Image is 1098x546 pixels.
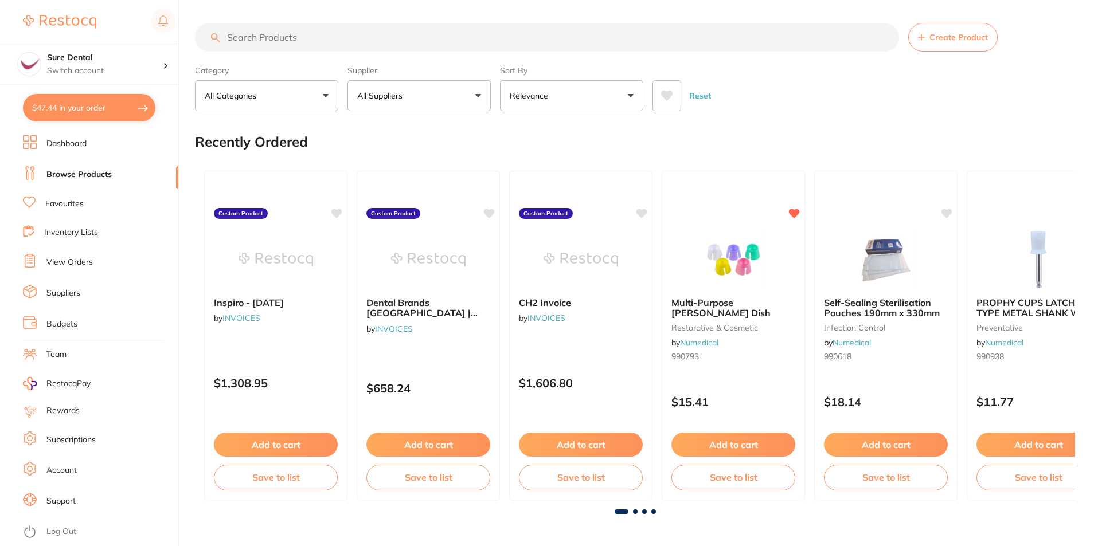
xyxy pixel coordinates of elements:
[976,337,1023,348] span: by
[366,382,490,395] p: $658.24
[195,80,338,111] button: All Categories
[391,231,466,288] img: Dental Brands Australia | 05/08/2025
[366,433,490,457] button: Add to cart
[510,90,553,101] p: Relevance
[671,337,718,348] span: by
[686,80,714,111] button: Reset
[45,198,84,210] a: Favourites
[214,376,338,390] p: $1,308.95
[195,23,899,52] input: Search Products
[929,33,988,42] span: Create Product
[46,257,93,268] a: View Orders
[519,465,643,490] button: Save to list
[46,496,76,507] a: Support
[824,465,948,490] button: Save to list
[519,433,643,457] button: Add to cart
[23,15,96,29] img: Restocq Logo
[23,377,37,390] img: RestocqPay
[824,433,948,457] button: Add to cart
[195,65,338,76] label: Category
[908,23,998,52] button: Create Product
[366,324,413,334] span: by
[985,337,1023,348] a: Numedical
[214,208,268,219] label: Custom Product
[824,352,948,361] small: 990618
[347,65,491,76] label: Supplier
[680,337,718,348] a: Numedical
[671,395,795,408] p: $15.41
[671,352,795,361] small: 990793
[375,324,413,334] a: INVOICES
[46,288,80,299] a: Suppliers
[205,90,261,101] p: All Categories
[47,65,163,77] p: Switch account
[671,465,795,490] button: Save to list
[46,405,80,417] a: Rewards
[366,297,490,319] b: Dental Brands Australia | 05/08/2025
[214,313,260,323] span: by
[696,231,771,288] img: Multi-Purpose Dappen Dish
[527,313,565,323] a: INVOICES
[214,297,338,308] b: Inspiro - 07/08/25
[46,138,87,150] a: Dashboard
[23,377,91,390] a: RestocqPay
[544,231,618,288] img: CH2 Invoice
[44,227,98,238] a: Inventory Lists
[46,465,77,476] a: Account
[347,80,491,111] button: All Suppliers
[214,465,338,490] button: Save to list
[46,319,77,330] a: Budgets
[46,526,76,537] a: Log Out
[519,376,643,390] p: $1,606.80
[222,313,260,323] a: INVOICES
[824,323,948,332] small: infection control
[500,80,643,111] button: Relevance
[46,434,96,446] a: Subscriptions
[671,433,795,457] button: Add to cart
[47,52,163,64] h4: Sure Dental
[671,297,795,319] b: Multi-Purpose Dappen Dish
[23,523,175,541] button: Log Out
[214,433,338,457] button: Add to cart
[833,337,871,348] a: Numedical
[519,313,565,323] span: by
[46,169,112,180] a: Browse Products
[824,395,948,408] p: $18.14
[849,231,923,288] img: Self-Sealing Sterilisation Pouches 190mm x 330mm
[366,465,490,490] button: Save to list
[239,231,313,288] img: Inspiro - 07/08/25
[46,349,67,360] a: Team
[357,90,407,101] p: All Suppliers
[824,337,871,348] span: by
[18,53,41,76] img: Sure Dental
[1001,231,1076,288] img: PROPHY CUPS LATCH TYPE METAL SHANK White
[23,9,96,35] a: Restocq Logo
[519,208,573,219] label: Custom Product
[824,297,948,319] b: Self-Sealing Sterilisation Pouches 190mm x 330mm
[519,297,643,308] b: CH2 Invoice
[366,208,420,219] label: Custom Product
[46,378,91,390] span: RestocqPay
[195,134,308,150] h2: Recently Ordered
[671,323,795,332] small: restorative & cosmetic
[500,65,643,76] label: Sort By
[23,94,155,121] button: $47.44 in your order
